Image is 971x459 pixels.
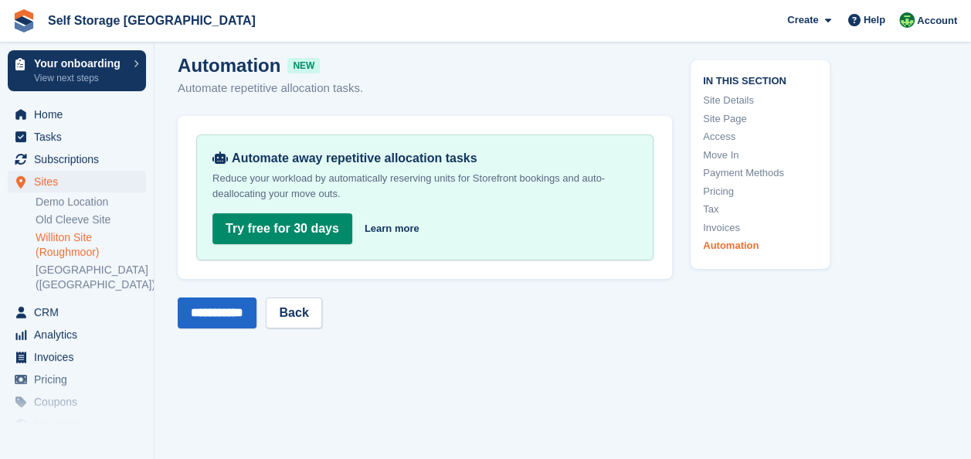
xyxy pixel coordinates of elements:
a: Your onboarding View next steps [8,50,146,91]
span: Pricing [34,369,127,390]
a: Try free for 30 days [212,213,352,244]
a: Payment Methods [703,166,817,182]
a: Site Details [703,93,817,109]
a: Move In [703,148,817,163]
h2: Automation [178,52,672,80]
a: menu [8,104,146,125]
span: Help [864,12,885,28]
a: Site Page [703,111,817,127]
a: menu [8,126,146,148]
a: Demo Location [36,195,146,209]
a: menu [8,369,146,390]
span: Coupons [34,391,127,413]
a: Tax [703,202,817,218]
a: menu [8,346,146,368]
span: Create [787,12,818,28]
span: In this section [703,73,817,87]
a: menu [8,324,146,345]
span: Analytics [34,324,127,345]
p: Your onboarding [34,58,126,69]
a: Invoices [703,220,817,236]
a: Old Cleeve Site [36,212,146,227]
a: menu [8,148,146,170]
img: stora-icon-8386f47178a22dfd0bd8f6a31ec36ba5ce8667c1dd55bd0f319d3a0aa187defe.svg [12,9,36,32]
span: NEW [287,58,320,73]
a: menu [8,171,146,192]
span: Account [917,13,957,29]
img: Mackenzie Wells [899,12,915,28]
a: menu [8,391,146,413]
p: Reduce your workload by automatically reserving units for Storefront bookings and auto-deallocati... [212,171,637,202]
a: [GEOGRAPHIC_DATA] ([GEOGRAPHIC_DATA]) [36,263,146,292]
span: CRM [34,301,127,323]
a: Back [266,297,321,328]
span: Tasks [34,126,127,148]
a: Learn more [365,221,419,236]
a: Williton Site (Roughmoor) [36,230,146,260]
a: Self Storage [GEOGRAPHIC_DATA] [42,8,262,33]
p: View next steps [34,71,126,85]
span: Home [34,104,127,125]
div: Automate away repetitive allocation tasks [212,151,637,166]
a: menu [8,413,146,435]
span: Invoices [34,346,127,368]
p: Automate repetitive allocation tasks. [178,80,672,97]
span: Subscriptions [34,148,127,170]
a: Access [703,130,817,145]
span: Sites [34,171,127,192]
span: Insurance [34,413,127,435]
a: Pricing [703,184,817,199]
a: Automation [703,239,817,254]
a: menu [8,301,146,323]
